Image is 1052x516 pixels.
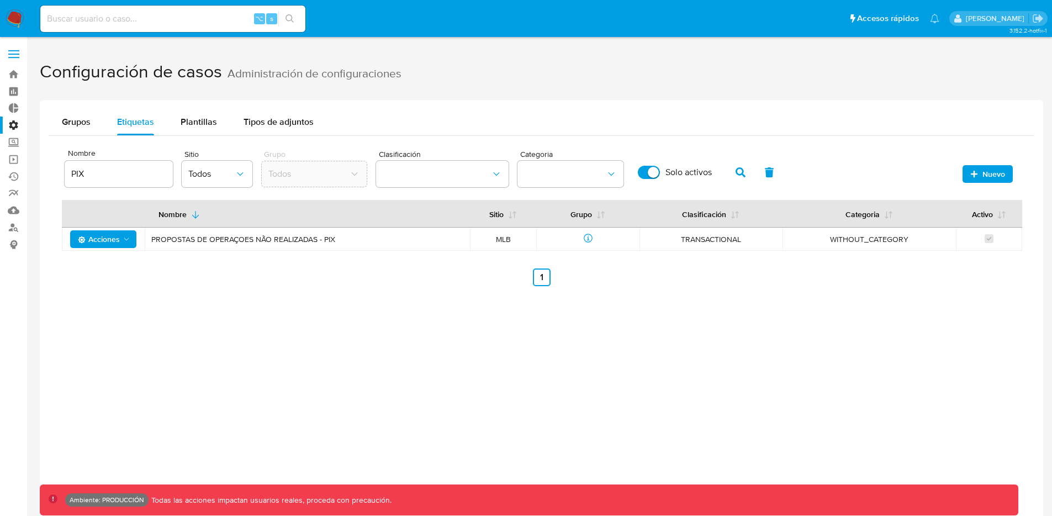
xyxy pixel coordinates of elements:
[40,12,305,26] input: Buscar usuario o caso...
[857,13,919,24] span: Accesos rápidos
[930,14,939,23] a: Notificaciones
[1032,13,1044,24] a: Salir
[255,13,263,24] span: ⌥
[149,495,392,506] p: Todas las acciones impactan usuarios reales, proceda con precaución.
[270,13,273,24] span: s
[278,11,301,27] button: search-icon
[70,498,144,502] p: Ambiente: PRODUCCIÓN
[966,13,1028,24] p: elkin.mantilla@mercadolibre.com.co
